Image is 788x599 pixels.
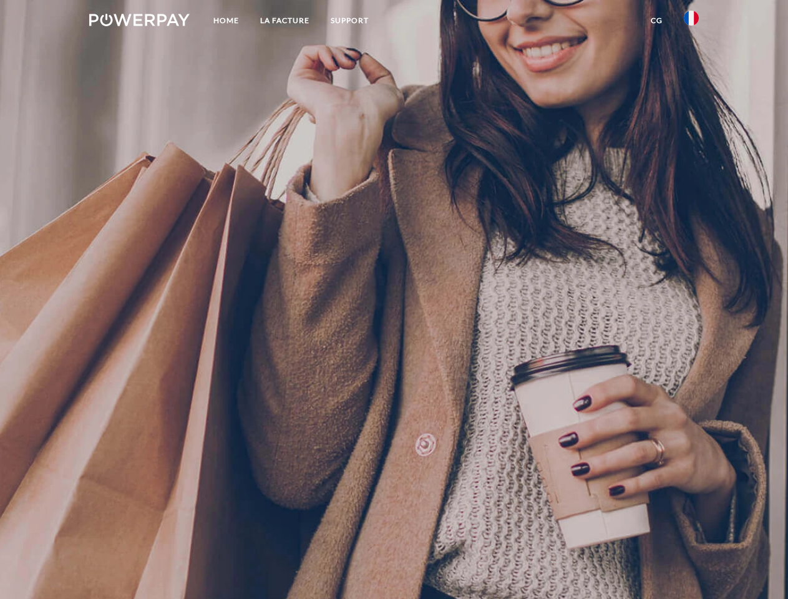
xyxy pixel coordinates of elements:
[203,9,250,32] a: Home
[89,14,190,26] img: logo-powerpay-white.svg
[320,9,379,32] a: Support
[684,11,699,26] img: fr
[250,9,320,32] a: LA FACTURE
[640,9,673,32] a: CG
